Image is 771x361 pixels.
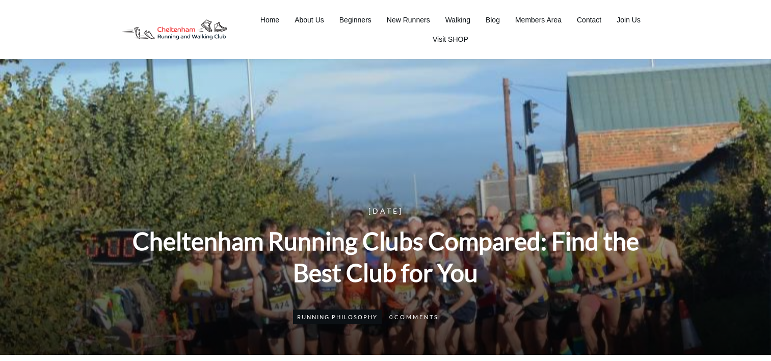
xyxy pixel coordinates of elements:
a: Contact [577,13,601,27]
span: 0 [389,314,392,320]
a: Members Area [515,13,562,27]
a: Walking [445,13,470,27]
a: Home [260,13,279,27]
span: comments [394,314,439,320]
a: Running Philosophy [297,314,378,320]
img: Decathlon [113,12,235,47]
a: Beginners [339,13,371,27]
a: About Us [295,13,324,27]
a: Blog [486,13,500,27]
a: Visit SHOP [433,32,468,46]
span: Cheltenham Running Clubs Compared: Find the Best Club for You [132,226,639,287]
a: Join Us [617,13,641,27]
a: New Runners [387,13,430,27]
span: [DATE] [368,207,403,215]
